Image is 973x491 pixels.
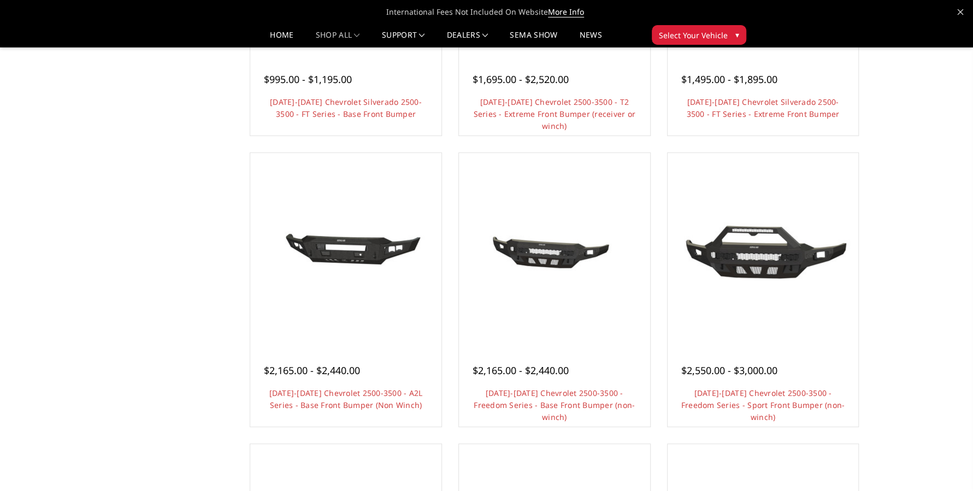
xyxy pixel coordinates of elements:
span: $995.00 - $1,195.00 [264,73,352,86]
a: SEMA Show [510,31,557,47]
a: [DATE]-[DATE] Chevrolet 2500-3500 - Freedom Series - Sport Front Bumper (non-winch) [681,388,845,422]
a: Support [382,31,425,47]
a: 2020-2023 Chevrolet 2500-3500 - A2L Series - Base Front Bumper (Non Winch) 2020 Chevrolet HD - Av... [253,156,439,341]
a: More Info [548,7,584,17]
button: Select Your Vehicle [652,25,746,45]
a: 2020-2023 Chevrolet 2500-3500 - Freedom Series - Base Front Bumper (non-winch) 2020-2023 Chevrole... [462,156,647,341]
a: 2020-2023 Chevrolet 2500-3500 - Freedom Series - Sport Front Bumper (non-winch) [670,156,856,341]
span: $2,165.00 - $2,440.00 [264,364,360,377]
a: shop all [316,31,360,47]
span: $2,165.00 - $2,440.00 [473,364,569,377]
span: $1,495.00 - $1,895.00 [681,73,777,86]
a: News [579,31,602,47]
a: [DATE]-[DATE] Chevrolet Silverado 2500-3500 - FT Series - Extreme Front Bumper [687,97,840,119]
span: Select Your Vehicle [659,29,728,41]
a: Home [270,31,293,47]
span: International Fees Not Included On Website [93,1,880,23]
a: [DATE]-[DATE] Chevrolet 2500-3500 - A2L Series - Base Front Bumper (Non Winch) [269,388,423,410]
a: Dealers [447,31,488,47]
span: $2,550.00 - $3,000.00 [681,364,777,377]
a: [DATE]-[DATE] Chevrolet Silverado 2500-3500 - FT Series - Base Front Bumper [270,97,422,119]
span: ▾ [735,29,739,40]
img: 2020-2023 Chevrolet 2500-3500 - Freedom Series - Sport Front Bumper (non-winch) [675,209,850,288]
iframe: Chat Widget [918,439,973,491]
span: $1,695.00 - $2,520.00 [473,73,569,86]
a: [DATE]-[DATE] Chevrolet 2500-3500 - T2 Series - Extreme Front Bumper (receiver or winch) [473,97,635,131]
a: [DATE]-[DATE] Chevrolet 2500-3500 - Freedom Series - Base Front Bumper (non-winch) [474,388,635,422]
